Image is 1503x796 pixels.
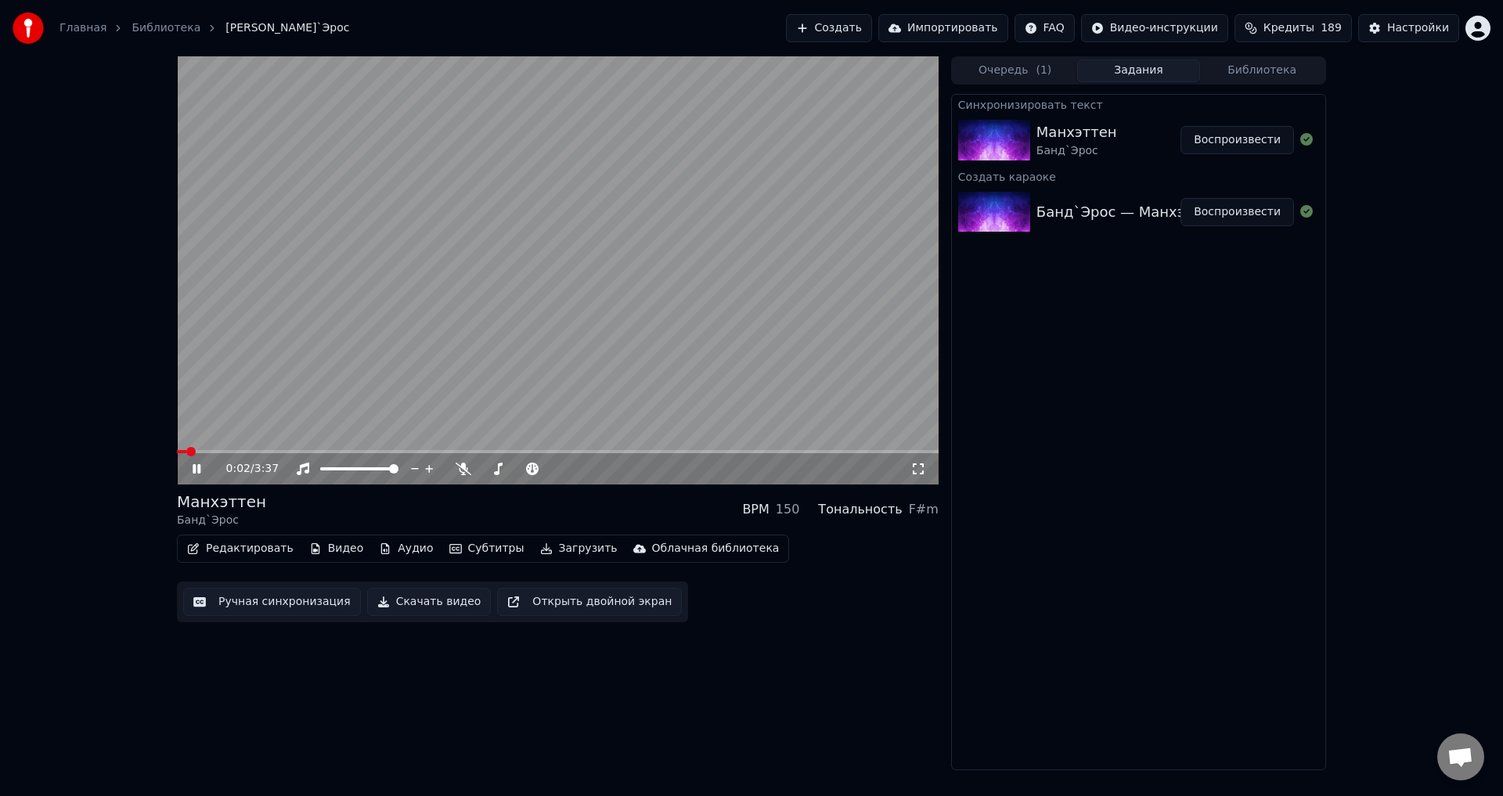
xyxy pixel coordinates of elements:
button: FAQ [1015,14,1075,42]
div: Открытый чат [1437,733,1484,780]
button: Создать [786,14,872,42]
button: Загрузить [534,538,624,560]
div: Банд`Эрос — Манхэттен [1036,201,1220,223]
button: Видео [303,538,370,560]
a: Главная [59,20,106,36]
nav: breadcrumb [59,20,349,36]
button: Библиотека [1200,59,1324,82]
button: Импортировать [878,14,1008,42]
img: youka [13,13,44,44]
div: Тональность [818,500,902,519]
button: Скачать видео [367,588,492,616]
div: BPM [742,500,769,519]
span: [PERSON_NAME]`Эрос [225,20,349,36]
button: Субтитры [443,538,531,560]
div: Манхэттен [177,491,266,513]
span: 0:02 [226,461,250,477]
div: / [226,461,264,477]
button: Воспроизвести [1180,198,1294,226]
button: Редактировать [181,538,300,560]
div: Синхронизировать текст [952,95,1325,113]
button: Очередь [953,59,1077,82]
button: Настройки [1358,14,1459,42]
div: 150 [776,500,800,519]
div: Создать караоке [952,167,1325,185]
button: Аудио [373,538,439,560]
button: Задания [1077,59,1201,82]
div: Банд`Эрос [1036,143,1117,159]
div: Облачная библиотека [652,541,780,556]
span: ( 1 ) [1036,63,1051,78]
button: Ручная синхронизация [183,588,361,616]
button: Кредиты189 [1234,14,1352,42]
a: Библиотека [132,20,200,36]
button: Видео-инструкции [1081,14,1228,42]
button: Открыть двойной экран [497,588,682,616]
div: Манхэттен [1036,121,1117,143]
div: Банд`Эрос [177,513,266,528]
div: Настройки [1387,20,1449,36]
span: 3:37 [254,461,279,477]
button: Воспроизвести [1180,126,1294,154]
span: 189 [1321,20,1342,36]
span: Кредиты [1263,20,1314,36]
div: F#m [909,500,939,519]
